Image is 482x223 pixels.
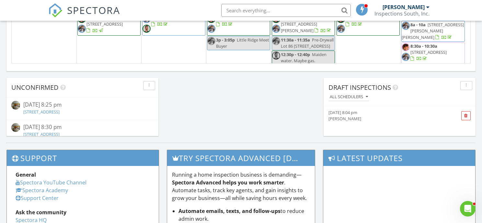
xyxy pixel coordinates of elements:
[410,43,447,61] a: 8:30a - 10:30a [STREET_ADDRESS]
[207,37,215,45] img: ron.jpg
[328,93,369,101] button: All schedulers
[143,25,151,33] img: corbin1.jpg
[67,3,120,17] span: SPECTORA
[402,53,410,61] img: ron.jpg
[328,110,447,116] div: [DATE] 8:04 pm
[16,187,68,194] a: Spectora Academy
[402,22,410,30] img: ron.jpg
[16,179,86,186] a: Spectora YouTube Channel
[86,15,123,33] a: 11:15a - 1:45p [STREET_ADDRESS]
[401,42,465,64] a: 8:30a - 10:30a [STREET_ADDRESS]
[374,10,430,17] div: Inspections South, Inc.
[11,83,59,92] span: Unconfirmed
[346,15,397,27] a: 2p - 4p [STREET_ADDRESS]
[272,14,335,35] a: 11:15a - 1:15p [STREET_ADDRESS][PERSON_NAME]
[23,123,142,131] div: [DATE] 8:30 pm
[410,49,447,55] span: [STREET_ADDRESS]
[78,25,86,33] img: ron.jpg
[281,52,327,64] span: Maiden water. Maybe gas.
[323,150,475,166] h3: Latest Updates
[16,208,150,216] div: Ask the community
[330,95,368,99] div: All schedulers
[281,37,334,49] span: Pre-Drywall Lot 86 [STREET_ADDRESS]
[48,3,63,18] img: The Best Home Inspection Software - Spectora
[272,25,280,33] img: ron.jpg
[402,43,410,51] img: screenshot_20231113_133745.jpg
[16,194,59,202] a: Support Center
[328,110,447,122] a: [DATE] 8:04 pm [PERSON_NAME]
[23,131,60,137] a: [STREET_ADDRESS]
[178,207,310,223] li: to reduce admin work.
[410,43,437,49] span: 8:30a - 10:30a
[337,14,400,35] a: 2p - 4p [STREET_ADDRESS]
[272,52,280,60] img: corbin1.jpg
[142,14,205,35] a: 2p - 4p [STREET_ADDRESS]
[207,14,270,35] a: 10a - 1p [STREET_ADDRESS]
[23,101,142,109] div: [DATE] 8:25 pm
[281,37,310,43] span: 11:30a - 11:35a
[207,25,215,33] img: ron.jpg
[328,116,447,122] div: [PERSON_NAME]
[48,9,120,22] a: SPECTORA
[11,101,20,110] img: streetview
[383,4,425,10] div: [PERSON_NAME]
[216,37,235,43] span: 3p - 3:05p
[402,22,464,40] span: [STREET_ADDRESS][PERSON_NAME][PERSON_NAME]
[23,109,60,115] a: [STREET_ADDRESS]
[410,22,426,28] span: 8a - 10a
[167,150,315,166] h3: Try spectora advanced [DATE]
[272,37,280,45] img: ron.jpg
[7,150,159,166] h3: Support
[77,14,141,35] a: 11:15a - 1:45p [STREET_ADDRESS]
[151,15,202,27] a: 2p - 4p [STREET_ADDRESS]
[221,4,351,17] input: Search everything...
[11,101,154,116] a: [DATE] 8:25 pm [STREET_ADDRESS]
[216,15,270,27] a: 10a - 1p [STREET_ADDRESS]
[281,15,332,33] a: 11:15a - 1:15p [STREET_ADDRESS][PERSON_NAME]
[11,123,154,139] a: [DATE] 8:30 pm [STREET_ADDRESS]
[172,179,284,186] strong: Spectora Advanced helps you work smarter
[401,21,465,42] a: 8a - 10a [STREET_ADDRESS][PERSON_NAME][PERSON_NAME]
[11,123,20,132] img: streetview
[337,25,345,33] img: ron.jpg
[281,21,317,33] span: [STREET_ADDRESS][PERSON_NAME]
[281,52,310,57] span: 12:30p - 12:40p
[86,21,123,27] span: [STREET_ADDRESS]
[178,207,281,215] strong: Automate emails, texts, and follow-ups
[172,171,310,202] p: Running a home inspection business is demanding— . Automate tasks, track key agents, and gain ins...
[216,37,269,49] span: Little Ridge Meet Buyer
[402,22,464,40] a: 8a - 10a [STREET_ADDRESS][PERSON_NAME][PERSON_NAME]
[460,201,476,217] iframe: Intercom live chat
[16,171,36,178] strong: General
[328,83,391,92] span: Draft Inspections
